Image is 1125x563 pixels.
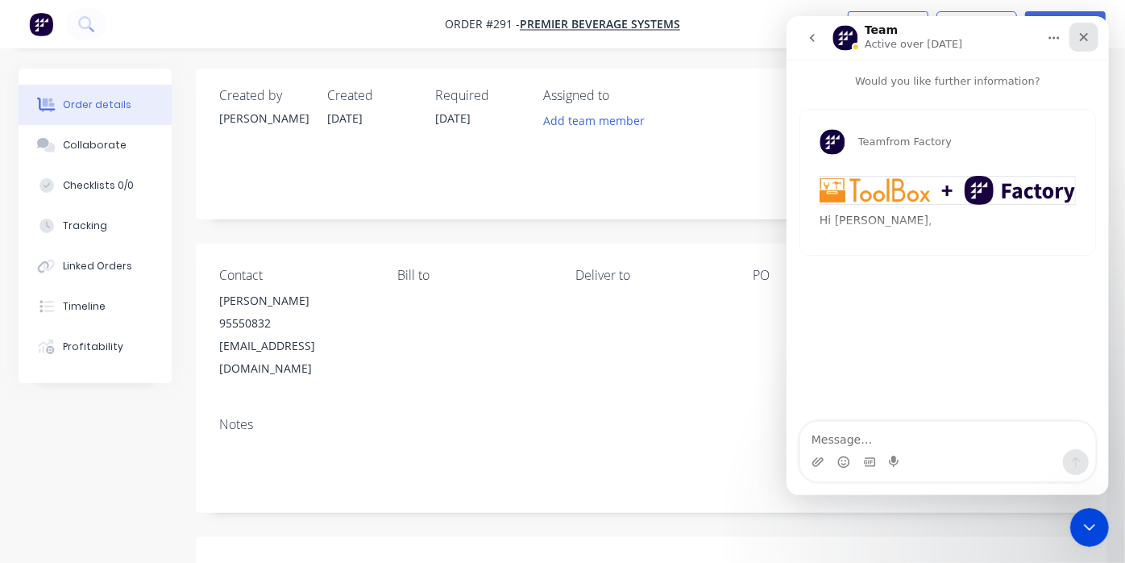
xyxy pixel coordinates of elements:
[753,268,905,283] div: PO
[220,268,372,283] div: Contact
[19,85,172,125] button: Order details
[29,12,53,36] img: Factory
[520,17,680,32] a: PREMIER BEVERAGE SYSTEMS
[19,165,172,206] button: Checklists 0/0
[63,219,107,233] div: Tracking
[63,299,106,314] div: Timeline
[436,111,471,126] span: [DATE]
[534,110,653,131] button: Add team member
[19,125,172,165] button: Collaborate
[787,16,1109,495] iframe: Intercom live chat
[328,111,363,126] span: [DATE]
[1070,508,1109,547] iframe: Intercom live chat
[397,268,550,283] div: Bill to
[936,11,1017,37] button: Options
[1025,11,1106,35] button: Edit Order
[63,340,123,354] div: Profitability
[19,286,172,327] button: Timeline
[19,327,172,367] button: Profitability
[63,138,127,152] div: Collaborate
[220,110,309,127] div: [PERSON_NAME]
[63,259,132,273] div: Linked Orders
[19,206,172,246] button: Tracking
[220,88,309,103] div: Created by
[220,417,1083,432] div: Notes
[436,88,525,103] div: Required
[220,312,372,335] div: 95550832
[220,290,372,380] div: [PERSON_NAME]95550832[EMAIL_ADDRESS][DOMAIN_NAME]
[848,11,928,35] button: Close
[63,178,134,193] div: Checklists 0/0
[19,246,172,286] button: Linked Orders
[544,88,705,103] div: Assigned to
[575,268,728,283] div: Deliver to
[328,88,417,103] div: Created
[220,290,372,312] div: [PERSON_NAME]
[544,110,654,131] button: Add team member
[220,335,372,380] div: [EMAIL_ADDRESS][DOMAIN_NAME]
[63,98,131,112] div: Order details
[445,17,520,32] span: Order #291 -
